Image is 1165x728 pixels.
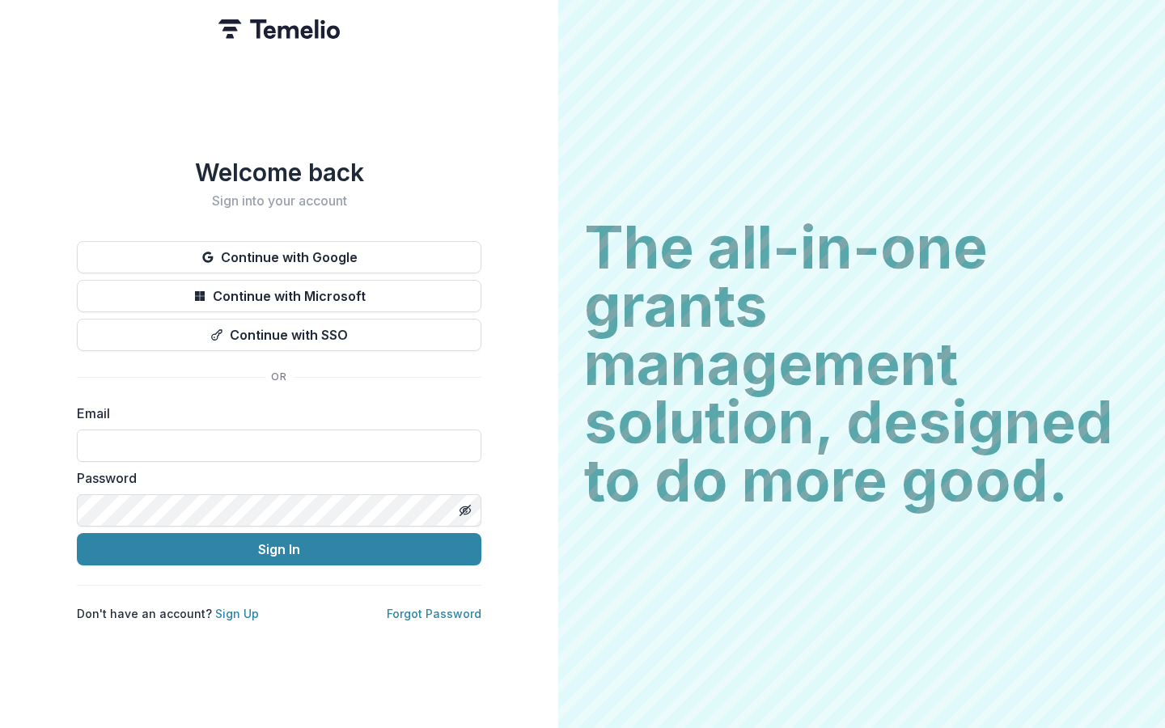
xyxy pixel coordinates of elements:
[77,280,481,312] button: Continue with Microsoft
[77,241,481,273] button: Continue with Google
[77,404,472,423] label: Email
[387,607,481,620] a: Forgot Password
[77,605,259,622] p: Don't have an account?
[77,468,472,488] label: Password
[77,319,481,351] button: Continue with SSO
[77,158,481,187] h1: Welcome back
[77,533,481,565] button: Sign In
[215,607,259,620] a: Sign Up
[452,497,478,523] button: Toggle password visibility
[77,193,481,209] h2: Sign into your account
[218,19,340,39] img: Temelio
